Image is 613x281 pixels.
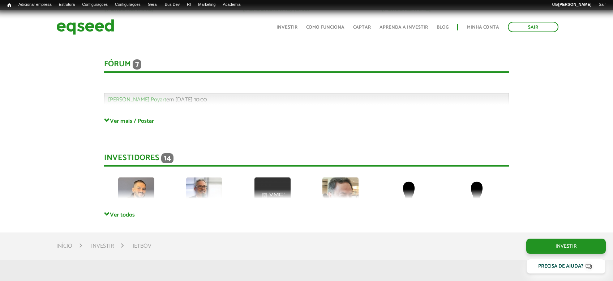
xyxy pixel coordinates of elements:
[161,153,173,163] span: 14
[104,211,509,218] a: Ver todos
[7,3,11,8] span: Início
[254,177,291,214] img: picture-100036-1732821753.png
[161,2,184,8] a: Bus Dev
[56,243,72,249] a: Início
[78,2,111,8] a: Configurações
[194,2,219,8] a: Marketing
[55,2,79,8] a: Estrutura
[56,17,114,37] img: EqSeed
[133,59,141,70] span: 7
[508,22,558,32] a: Sair
[186,177,222,214] img: picture-112313-1743624016.jpg
[111,2,144,8] a: Configurações
[104,153,509,167] div: Investidores
[558,2,591,7] strong: [PERSON_NAME]
[467,25,499,30] a: Minha conta
[4,2,15,9] a: Início
[91,243,114,249] a: Investir
[219,2,244,8] a: Academia
[595,2,609,8] a: Sair
[133,241,151,251] li: JetBov
[108,95,207,105] span: em [DATE] 10:00
[380,25,428,30] a: Aprenda a investir
[144,2,161,8] a: Geral
[118,177,154,214] img: picture-72979-1756068561.jpg
[437,25,449,30] a: Blog
[526,239,606,254] a: Investir
[459,177,495,214] img: default-user.png
[15,2,55,8] a: Adicionar empresa
[104,59,509,73] div: Fórum
[548,2,595,8] a: Olá[PERSON_NAME]
[322,177,359,214] img: picture-112624-1716663541.png
[104,117,509,124] a: Ver mais / Postar
[353,25,371,30] a: Captar
[391,177,427,214] img: default-user.png
[306,25,344,30] a: Como funciona
[277,25,297,30] a: Investir
[183,2,194,8] a: RI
